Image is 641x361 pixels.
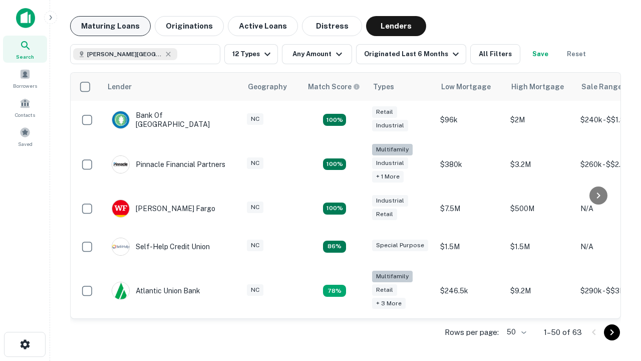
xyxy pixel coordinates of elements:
[372,240,428,251] div: Special Purpose
[372,171,404,183] div: + 1 more
[372,120,408,131] div: Industrial
[3,94,47,121] a: Contacts
[87,50,162,59] span: [PERSON_NAME][GEOGRAPHIC_DATA], [GEOGRAPHIC_DATA]
[470,44,520,64] button: All Filters
[435,190,505,228] td: $7.5M
[435,73,505,101] th: Low Mortgage
[112,282,200,300] div: Atlantic Union Bank
[228,16,298,36] button: Active Loans
[13,82,37,90] span: Borrowers
[18,140,33,148] span: Saved
[282,44,352,64] button: Any Amount
[435,266,505,316] td: $246.5k
[505,228,575,266] td: $1.5M
[372,271,413,282] div: Multifamily
[302,73,367,101] th: Capitalize uses an advanced AI algorithm to match your search with the best lender. The match sco...
[581,81,622,93] div: Sale Range
[112,200,129,217] img: picture
[372,195,408,207] div: Industrial
[372,298,406,309] div: + 3 more
[3,123,47,150] a: Saved
[302,16,362,36] button: Distress
[247,202,263,213] div: NC
[323,241,346,253] div: Matching Properties: 11, hasApolloMatch: undefined
[247,113,263,125] div: NC
[3,65,47,92] a: Borrowers
[247,240,263,251] div: NC
[511,81,564,93] div: High Mortgage
[505,139,575,190] td: $3.2M
[373,81,394,93] div: Types
[70,16,151,36] button: Maturing Loans
[3,36,47,63] a: Search
[366,16,426,36] button: Lenders
[591,281,641,329] iframe: Chat Widget
[544,326,582,338] p: 1–50 of 63
[112,111,129,128] img: picture
[372,209,397,220] div: Retail
[372,144,413,155] div: Multifamily
[505,73,575,101] th: High Mortgage
[112,282,129,299] img: picture
[323,114,346,126] div: Matching Properties: 15, hasApolloMatch: undefined
[435,228,505,266] td: $1.5M
[604,324,620,340] button: Go to next page
[356,44,466,64] button: Originated Last 6 Months
[435,101,505,139] td: $96k
[323,158,346,170] div: Matching Properties: 23, hasApolloMatch: undefined
[441,81,491,93] div: Low Mortgage
[435,139,505,190] td: $380k
[102,73,242,101] th: Lender
[112,111,232,129] div: Bank Of [GEOGRAPHIC_DATA]
[15,111,35,119] span: Contacts
[242,73,302,101] th: Geography
[112,238,129,255] img: picture
[323,203,346,215] div: Matching Properties: 14, hasApolloMatch: undefined
[16,53,34,61] span: Search
[445,326,499,338] p: Rows per page:
[308,81,360,92] div: Capitalize uses an advanced AI algorithm to match your search with the best lender. The match sco...
[108,81,132,93] div: Lender
[112,156,129,173] img: picture
[248,81,287,93] div: Geography
[505,266,575,316] td: $9.2M
[112,238,210,256] div: Self-help Credit Union
[372,284,397,296] div: Retail
[323,285,346,297] div: Matching Properties: 10, hasApolloMatch: undefined
[247,157,263,169] div: NC
[247,284,263,296] div: NC
[505,190,575,228] td: $500M
[524,44,556,64] button: Save your search to get updates of matches that match your search criteria.
[155,16,224,36] button: Originations
[224,44,278,64] button: 12 Types
[367,73,435,101] th: Types
[505,101,575,139] td: $2M
[364,48,462,60] div: Originated Last 6 Months
[372,106,397,118] div: Retail
[503,325,528,339] div: 50
[372,157,408,169] div: Industrial
[560,44,592,64] button: Reset
[308,81,358,92] h6: Match Score
[112,155,225,173] div: Pinnacle Financial Partners
[112,200,215,218] div: [PERSON_NAME] Fargo
[16,8,35,28] img: capitalize-icon.png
